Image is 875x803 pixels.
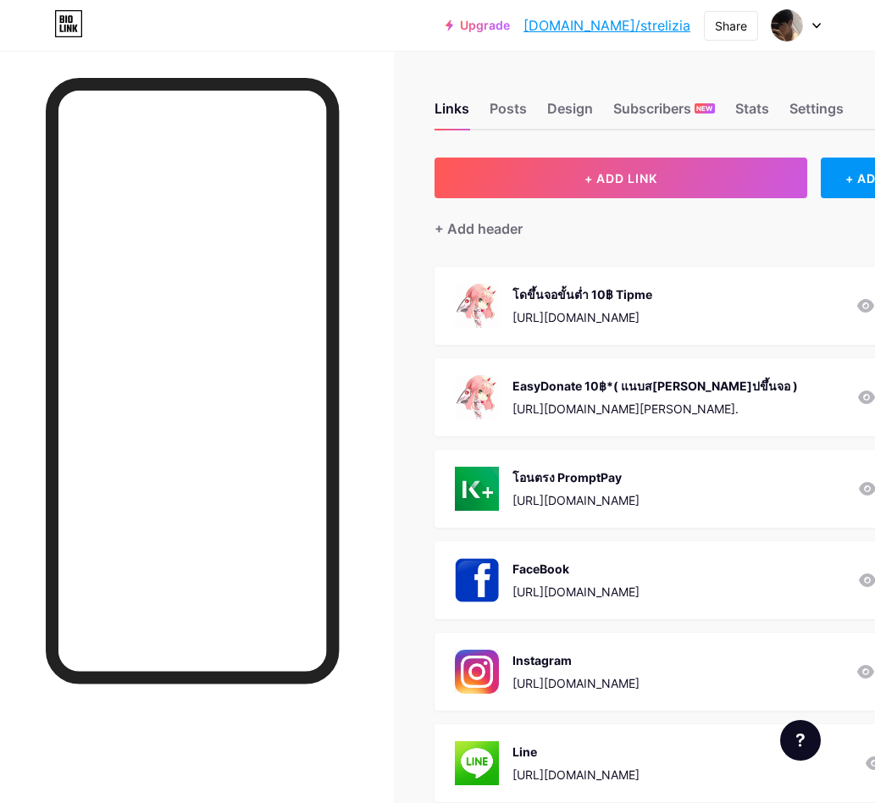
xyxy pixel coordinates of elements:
[547,98,593,129] div: Design
[435,98,469,129] div: Links
[490,98,527,129] div: Posts
[512,491,640,509] div: [URL][DOMAIN_NAME]
[455,650,499,694] img: Instagram
[789,98,844,129] div: Settings
[512,308,652,326] div: [URL][DOMAIN_NAME]
[512,377,798,395] div: EasyDonate 10฿*( แนบส[PERSON_NAME]ปขึ้นจอ )
[512,674,640,692] div: [URL][DOMAIN_NAME]
[435,158,807,198] button: + ADD LINK
[512,583,640,601] div: [URL][DOMAIN_NAME]
[512,766,640,784] div: [URL][DOMAIN_NAME]
[771,9,803,42] img: strelizia
[455,375,499,419] img: EasyDonate 10฿*( แนบสลีปขึ้นจอ )
[455,284,499,328] img: โดขึ้นจอขั้นต่ำ 10฿ Tipme
[512,743,640,761] div: Line
[613,98,715,129] div: Subscribers
[696,103,712,114] span: NEW
[435,219,523,239] div: + Add header
[455,741,499,785] img: Line
[715,17,747,35] div: Share
[523,15,690,36] a: [DOMAIN_NAME]/strelizia
[512,285,652,303] div: โดขึ้นจอขั้นต่ำ 10฿ Tipme
[512,651,640,669] div: Instagram
[584,171,657,186] span: + ADD LINK
[455,467,499,511] img: โอนตรง PromptPay
[735,98,769,129] div: Stats
[512,560,640,578] div: FaceBook
[446,19,510,32] a: Upgrade
[455,558,499,602] img: FaceBook
[512,468,640,486] div: โอนตรง PromptPay
[512,400,798,418] div: [URL][DOMAIN_NAME][PERSON_NAME].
